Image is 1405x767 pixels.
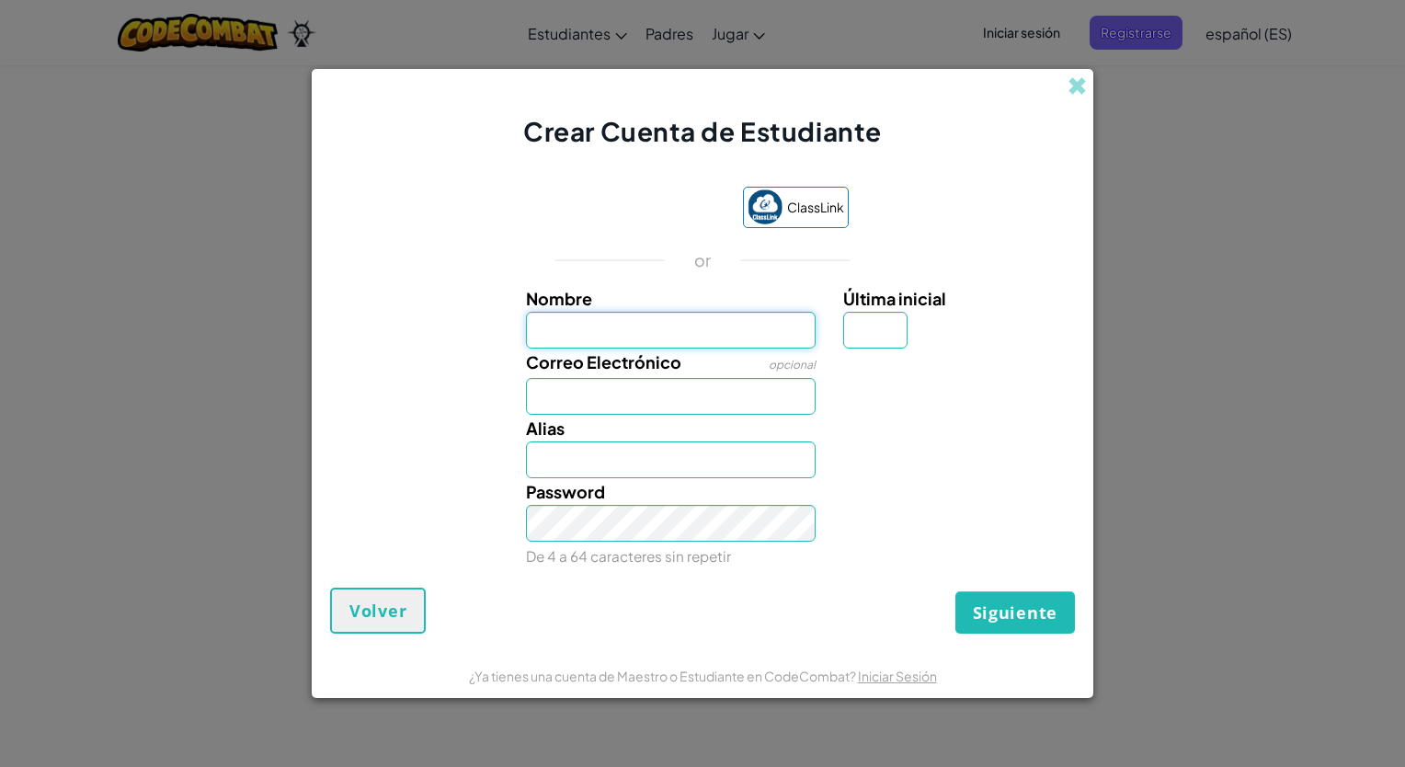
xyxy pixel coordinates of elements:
p: or [694,249,712,271]
span: Password [526,481,605,502]
span: Crear Cuenta de Estudiante [523,115,882,147]
span: Volver [349,600,406,622]
iframe: Sign in with Google Button [547,189,734,229]
button: Volver [330,588,426,634]
span: ClassLink [787,194,844,221]
iframe: Sign in with Google Dialog [1027,18,1387,232]
span: ¿Ya tienes una cuenta de Maestro o Estudiante en CodeCombat? [469,668,858,684]
button: Siguiente [955,591,1075,634]
span: Alias [526,418,565,439]
span: Correo Electrónico [526,351,681,372]
span: Siguiente [973,601,1057,624]
span: opcional [769,358,816,372]
small: De 4 a 64 caracteres sin repetir [526,547,731,565]
img: classlink-logo-small.png [748,189,782,224]
a: Iniciar Sesión [858,668,937,684]
span: Última inicial [843,288,946,309]
span: Nombre [526,288,592,309]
